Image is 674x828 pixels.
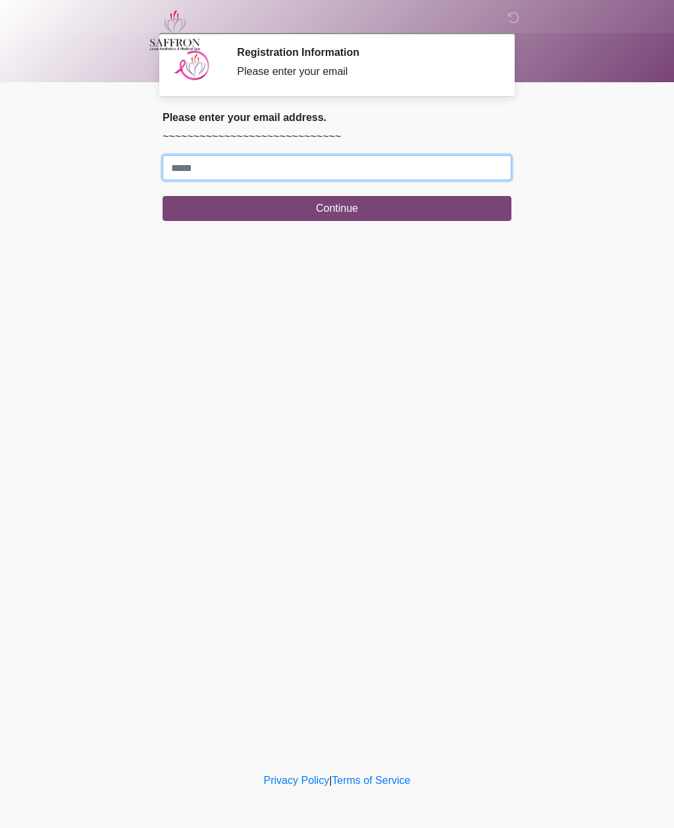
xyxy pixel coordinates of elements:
p: ~~~~~~~~~~~~~~~~~~~~~~~~~~~~~ [163,129,511,145]
img: Agent Avatar [172,46,212,85]
a: | [329,775,332,786]
h2: Please enter your email address. [163,111,511,124]
a: Privacy Policy [264,775,330,786]
button: Continue [163,196,511,221]
a: Terms of Service [332,775,410,786]
div: Please enter your email [237,64,492,80]
img: Saffron Laser Aesthetics and Medical Spa Logo [149,10,201,51]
